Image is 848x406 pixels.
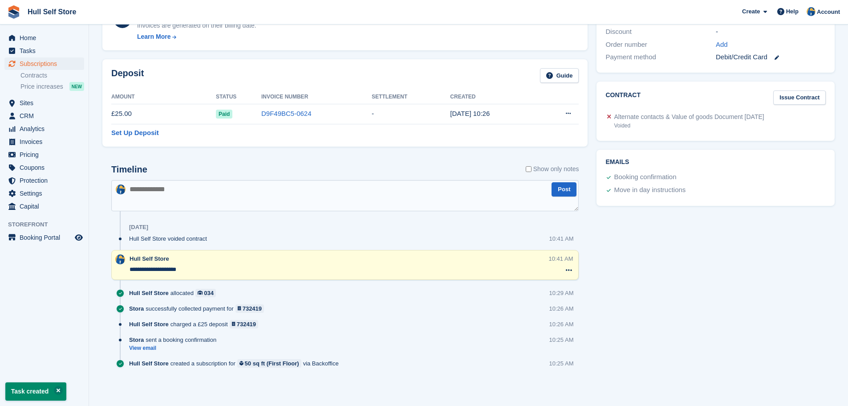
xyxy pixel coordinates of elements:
[4,161,84,174] a: menu
[450,110,490,117] time: 2025-08-23 09:26:08 UTC
[24,4,80,19] a: Hull Self Store
[243,304,262,313] div: 732419
[20,148,73,161] span: Pricing
[129,359,169,368] span: Hull Self Store
[807,7,816,16] img: Hull Self Store
[237,320,256,328] div: 732419
[115,254,125,264] img: Hull Self Store
[7,5,20,19] img: stora-icon-8386f47178a22dfd0bd8f6a31ec36ba5ce8667c1dd55bd0f319d3a0aa187defe.svg
[261,110,312,117] a: D9F49BC5-0624
[204,289,214,297] div: 034
[237,359,301,368] a: 50 sq ft (First Floor)
[549,289,574,297] div: 10:29 AM
[129,320,263,328] div: charged a £25 deposit
[73,232,84,243] a: Preview store
[549,304,574,313] div: 10:26 AM
[773,90,826,105] a: Issue Contract
[20,174,73,187] span: Protection
[20,82,84,91] a: Price increases NEW
[137,21,256,30] div: Invoices are generated on their billing date.
[129,224,148,231] div: [DATE]
[129,336,144,344] span: Stora
[129,320,169,328] span: Hull Self Store
[20,135,73,148] span: Invoices
[216,90,261,104] th: Status
[372,90,450,104] th: Settlement
[111,104,216,124] td: £25.00
[111,164,147,175] h2: Timeline
[129,289,169,297] span: Hull Self Store
[549,254,573,263] div: 10:41 AM
[549,320,574,328] div: 10:26 AM
[20,110,73,122] span: CRM
[372,104,450,124] td: -
[261,90,372,104] th: Invoice Number
[4,32,84,44] a: menu
[20,187,73,200] span: Settings
[130,255,169,262] span: Hull Self Store
[129,304,268,313] div: successfully collected payment for
[4,110,84,122] a: menu
[716,27,826,37] div: -
[116,185,126,194] img: Hull Self Store
[605,40,715,50] div: Order number
[450,90,537,104] th: Created
[4,123,84,135] a: menu
[20,82,63,91] span: Price increases
[742,7,760,16] span: Create
[129,304,144,313] span: Stora
[605,27,715,37] div: Discount
[716,52,826,62] div: Debit/Credit Card
[549,336,574,344] div: 10:25 AM
[20,32,73,44] span: Home
[526,164,532,174] input: Show only notes
[4,174,84,187] a: menu
[195,289,216,297] a: 034
[235,304,264,313] a: 732419
[605,52,715,62] div: Payment method
[20,200,73,213] span: Capital
[245,359,299,368] div: 50 sq ft (First Floor)
[20,123,73,135] span: Analytics
[230,320,259,328] a: 732419
[8,220,89,229] span: Storefront
[549,234,574,243] div: 10:41 AM
[111,90,216,104] th: Amount
[20,57,73,70] span: Subscriptions
[552,182,576,197] button: Post
[614,122,764,130] div: Voided
[111,68,144,83] h2: Deposit
[129,344,221,352] a: View email
[605,90,641,105] h2: Contract
[4,45,84,57] a: menu
[20,45,73,57] span: Tasks
[20,161,73,174] span: Coupons
[20,71,84,80] a: Contracts
[4,135,84,148] a: menu
[4,97,84,109] a: menu
[129,336,221,344] div: sent a booking confirmation
[4,148,84,161] a: menu
[549,359,574,368] div: 10:25 AM
[137,32,170,41] div: Learn More
[129,359,343,368] div: created a subscription for via Backoffice
[111,128,159,138] a: Set Up Deposit
[716,40,728,50] a: Add
[129,234,211,243] div: Hull Self Store voided contract
[605,159,826,166] h2: Emails
[129,289,220,297] div: allocated
[540,68,579,83] a: Guide
[4,187,84,200] a: menu
[614,112,764,122] div: Alternate contacts & Value of goods Document [DATE]
[5,382,66,401] p: Task created
[20,231,73,244] span: Booking Portal
[614,185,686,196] div: Move in day instructions
[137,32,256,41] a: Learn More
[614,172,676,183] div: Booking confirmation
[4,200,84,213] a: menu
[4,231,84,244] a: menu
[20,97,73,109] span: Sites
[817,8,840,16] span: Account
[69,82,84,91] div: NEW
[526,164,579,174] label: Show only notes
